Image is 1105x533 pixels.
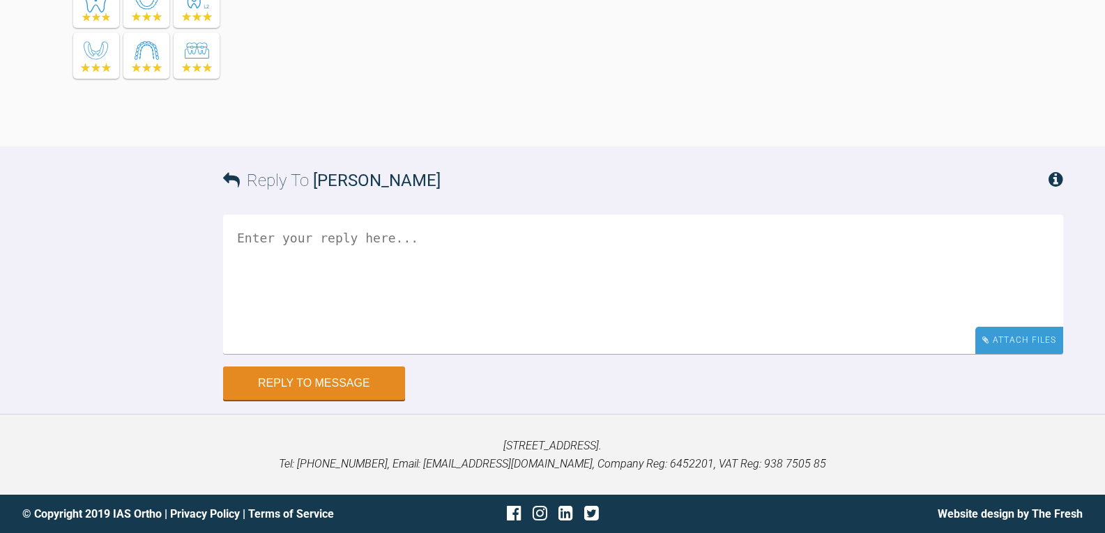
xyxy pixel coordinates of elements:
a: Privacy Policy [170,507,240,520]
div: © Copyright 2019 IAS Ortho | | [22,505,376,523]
h3: Reply To [223,167,441,194]
span: [PERSON_NAME] [313,171,441,190]
a: Terms of Service [248,507,334,520]
p: [STREET_ADDRESS]. Tel: [PHONE_NUMBER], Email: [EMAIL_ADDRESS][DOMAIN_NAME], Company Reg: 6452201,... [22,437,1083,472]
div: Attach Files [975,327,1063,354]
button: Reply to Message [223,366,405,400]
a: Website design by The Fresh [938,507,1083,520]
